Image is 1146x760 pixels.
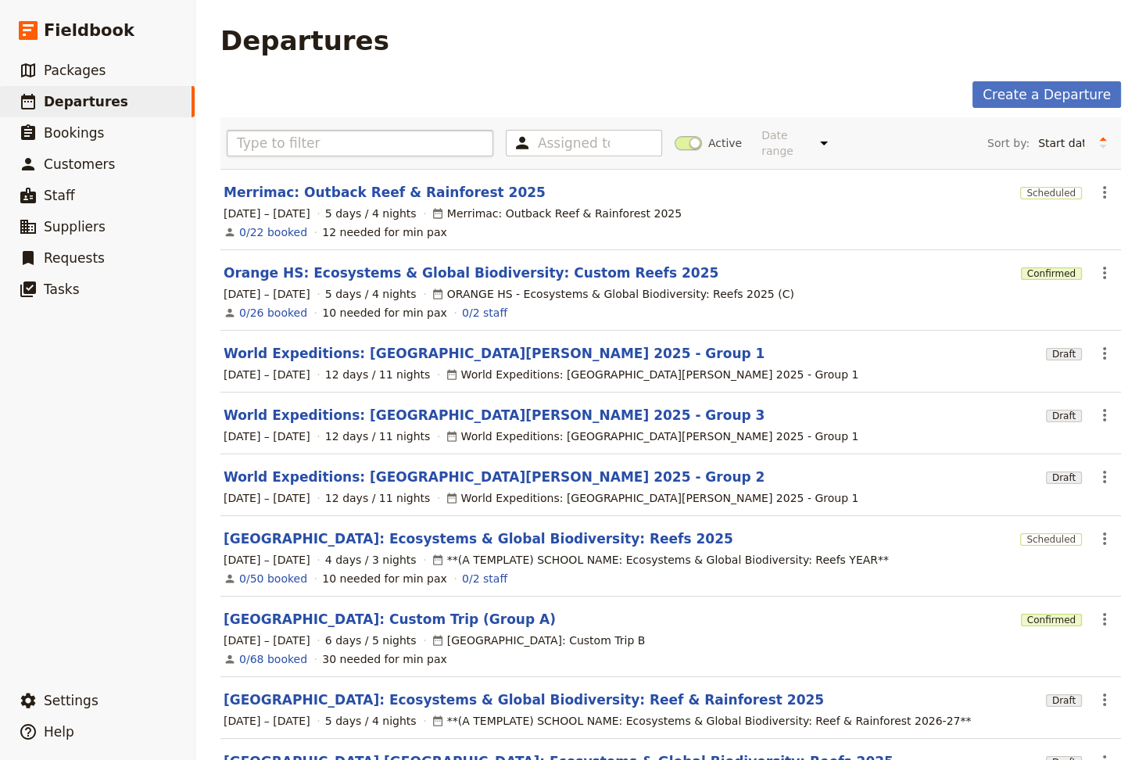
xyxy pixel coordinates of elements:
span: Customers [44,156,115,172]
span: 5 days / 4 nights [325,713,417,729]
button: Actions [1091,260,1118,286]
span: Help [44,724,74,740]
span: [DATE] – [DATE] [224,428,310,444]
span: 12 days / 11 nights [325,367,431,382]
span: Draft [1046,348,1082,360]
span: Suppliers [44,219,106,235]
span: Draft [1046,471,1082,484]
span: 12 days / 11 nights [325,428,431,444]
span: [DATE] – [DATE] [224,552,310,568]
select: Sort by: [1031,131,1091,155]
a: World Expeditions: [GEOGRAPHIC_DATA][PERSON_NAME] 2025 - Group 1 [224,344,765,363]
a: Create a Departure [972,81,1121,108]
a: World Expeditions: [GEOGRAPHIC_DATA][PERSON_NAME] 2025 - Group 3 [224,406,765,425]
span: [DATE] – [DATE] [224,633,310,648]
span: Bookings [44,125,104,141]
span: Scheduled [1020,533,1082,546]
span: Packages [44,63,106,78]
div: 10 needed for min pax [322,305,447,321]
span: 5 days / 4 nights [325,286,417,302]
span: [DATE] – [DATE] [224,206,310,221]
span: Draft [1046,410,1082,422]
span: Confirmed [1021,614,1082,626]
a: Merrimac: Outback Reef & Rainforest 2025 [224,183,546,202]
input: Assigned to [538,134,610,152]
a: 0/2 staff [462,305,507,321]
span: 12 days / 11 nights [325,490,431,506]
span: Draft [1046,694,1082,707]
div: [GEOGRAPHIC_DATA]: Custom Trip B [432,633,646,648]
span: Active [708,135,742,151]
span: [DATE] – [DATE] [224,713,310,729]
a: 0/2 staff [462,571,507,586]
span: 6 days / 5 nights [325,633,417,648]
div: 30 needed for min pax [322,651,447,667]
a: Orange HS: Ecosystems & Global Biodiversity: Custom Reefs 2025 [224,263,718,282]
a: [GEOGRAPHIC_DATA]: Custom Trip (Group A) [224,610,556,629]
span: 4 days / 3 nights [325,552,417,568]
div: ORANGE HS - Ecosystems & Global Biodiversity: Reefs 2025 (C) [432,286,794,302]
div: Merrimac: Outback Reef & Rainforest 2025 [432,206,682,221]
span: [DATE] – [DATE] [224,286,310,302]
span: Sort by: [987,135,1030,151]
a: [GEOGRAPHIC_DATA]: Ecosystems & Global Biodiversity: Reefs 2025 [224,529,733,548]
button: Actions [1091,525,1118,552]
a: View the bookings for this departure [239,571,307,586]
button: Actions [1091,687,1118,713]
button: Actions [1091,464,1118,490]
input: Type to filter [227,130,493,156]
button: Actions [1091,606,1118,633]
button: Actions [1091,340,1118,367]
span: Settings [44,693,98,708]
span: [DATE] – [DATE] [224,367,310,382]
span: Tasks [44,281,80,297]
div: 10 needed for min pax [322,571,447,586]
span: Fieldbook [44,19,134,42]
a: World Expeditions: [GEOGRAPHIC_DATA][PERSON_NAME] 2025 - Group 2 [224,468,765,486]
span: [DATE] – [DATE] [224,490,310,506]
span: Staff [44,188,75,203]
span: Requests [44,250,105,266]
span: Departures [44,94,128,109]
div: 12 needed for min pax [322,224,447,240]
a: View the bookings for this departure [239,224,307,240]
a: [GEOGRAPHIC_DATA]: Ecosystems & Global Biodiversity: Reef & Rainforest 2025 [224,690,824,709]
span: Confirmed [1021,267,1082,280]
div: World Expeditions: [GEOGRAPHIC_DATA][PERSON_NAME] 2025 - Group 1 [446,428,859,444]
div: World Expeditions: [GEOGRAPHIC_DATA][PERSON_NAME] 2025 - Group 1 [446,490,859,506]
button: Change sort direction [1091,131,1115,155]
div: World Expeditions: [GEOGRAPHIC_DATA][PERSON_NAME] 2025 - Group 1 [446,367,859,382]
a: View the bookings for this departure [239,651,307,667]
div: **(A TEMPLATE) SCHOOL NAME: Ecosystems & Global Biodiversity: Reef & Rainforest 2026-27** [432,713,972,729]
a: View the bookings for this departure [239,305,307,321]
span: 5 days / 4 nights [325,206,417,221]
div: **(A TEMPLATE) SCHOOL NAME: Ecosystems & Global Biodiversity: Reefs YEAR** [432,552,889,568]
h1: Departures [220,25,389,56]
button: Actions [1091,179,1118,206]
button: Actions [1091,402,1118,428]
span: Scheduled [1020,187,1082,199]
